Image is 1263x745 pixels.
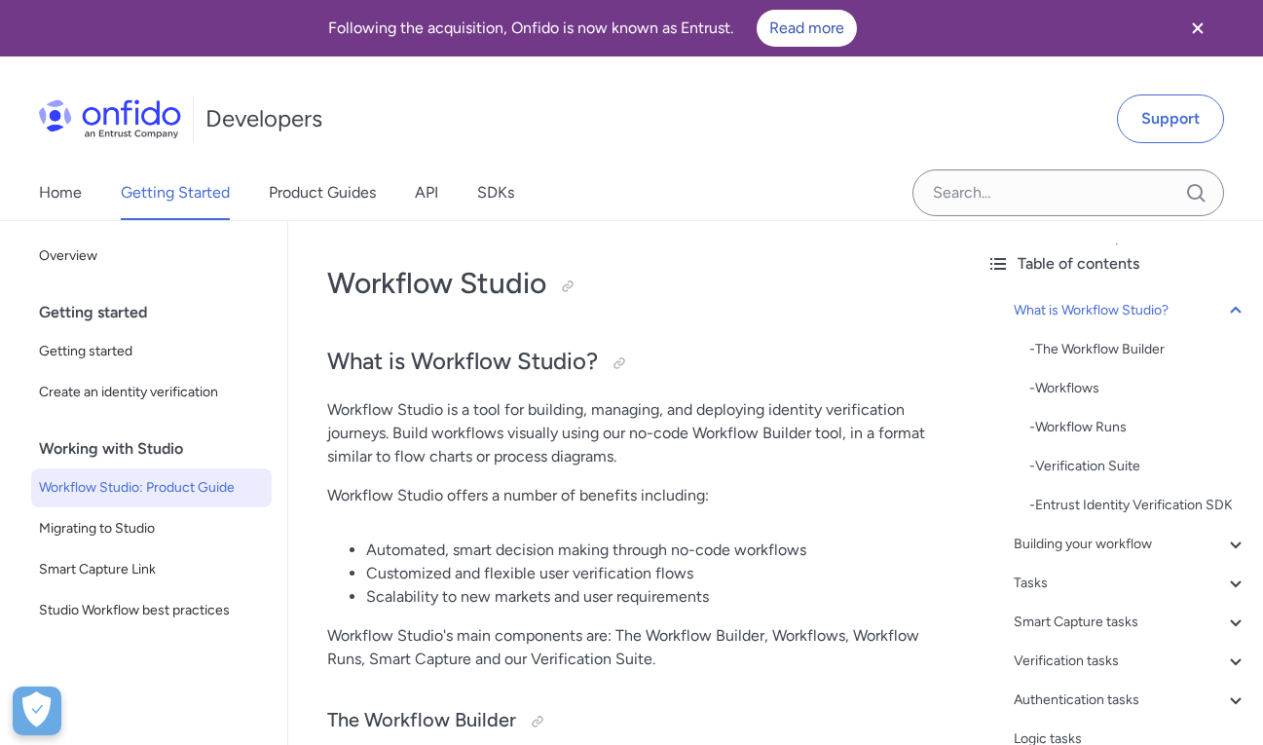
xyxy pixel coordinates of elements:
h3: The Workflow Builder [327,706,932,737]
a: Smart Capture Link [31,550,272,589]
span: Workflow Studio: Product Guide [39,476,264,500]
a: Product Guides [269,166,376,220]
a: -Verification Suite [1029,455,1247,478]
div: - Entrust Identity Verification SDK [1029,494,1247,517]
a: Getting Started [121,166,230,220]
div: Getting started [39,293,279,332]
a: Create an identity verification [31,373,272,412]
button: Open Preferences [13,687,61,735]
span: Getting started [39,340,264,363]
a: What is Workflow Studio? [1014,299,1247,322]
div: Working with Studio [39,429,279,468]
a: Verification tasks [1014,650,1247,673]
a: Building your workflow [1014,533,1247,556]
button: Close banner [1162,4,1234,53]
h2: What is Workflow Studio? [327,346,932,379]
span: Smart Capture Link [39,558,264,581]
input: Onfido search input field [912,169,1224,216]
a: Read more [757,10,857,47]
p: Workflow Studio offers a number of benefits including: [327,484,932,507]
a: Tasks [1014,572,1247,595]
div: - Workflows [1029,377,1247,400]
div: Cookie Preferences [13,687,61,735]
a: Authentication tasks [1014,689,1247,712]
li: Scalability to new markets and user requirements [366,585,932,609]
img: Onfido Logo [39,99,181,138]
a: Migrating to Studio [31,509,272,548]
a: -The Workflow Builder [1029,338,1247,361]
a: -Entrust Identity Verification SDK [1029,494,1247,517]
li: Customized and flexible user verification flows [366,562,932,585]
a: Smart Capture tasks [1014,611,1247,634]
p: Workflow Studio is a tool for building, managing, and deploying identity verification journeys. B... [327,398,932,468]
div: - The Workflow Builder [1029,338,1247,361]
a: Support [1117,94,1224,143]
span: Migrating to Studio [39,517,264,540]
div: Following the acquisition, Onfido is now known as Entrust. [23,10,1162,47]
h1: Developers [205,103,322,134]
span: Create an identity verification [39,381,264,404]
a: Getting started [31,332,272,371]
div: - Workflow Runs [1029,416,1247,439]
div: - Verification Suite [1029,455,1247,478]
h1: Workflow Studio [327,264,932,303]
li: Automated, smart decision making through no-code workflows [366,539,932,562]
div: Table of contents [986,252,1247,276]
a: -Workflow Runs [1029,416,1247,439]
a: Overview [31,237,272,276]
a: API [415,166,438,220]
a: Studio Workflow best practices [31,591,272,630]
p: Workflow Studio's main components are: The Workflow Builder, Workflows, Workflow Runs, Smart Capt... [327,624,932,671]
svg: Close banner [1186,17,1209,40]
span: Studio Workflow best practices [39,599,264,622]
a: Workflow Studio: Product Guide [31,468,272,507]
a: -Workflows [1029,377,1247,400]
span: Overview [39,244,264,268]
a: Home [39,166,82,220]
a: SDKs [477,166,514,220]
